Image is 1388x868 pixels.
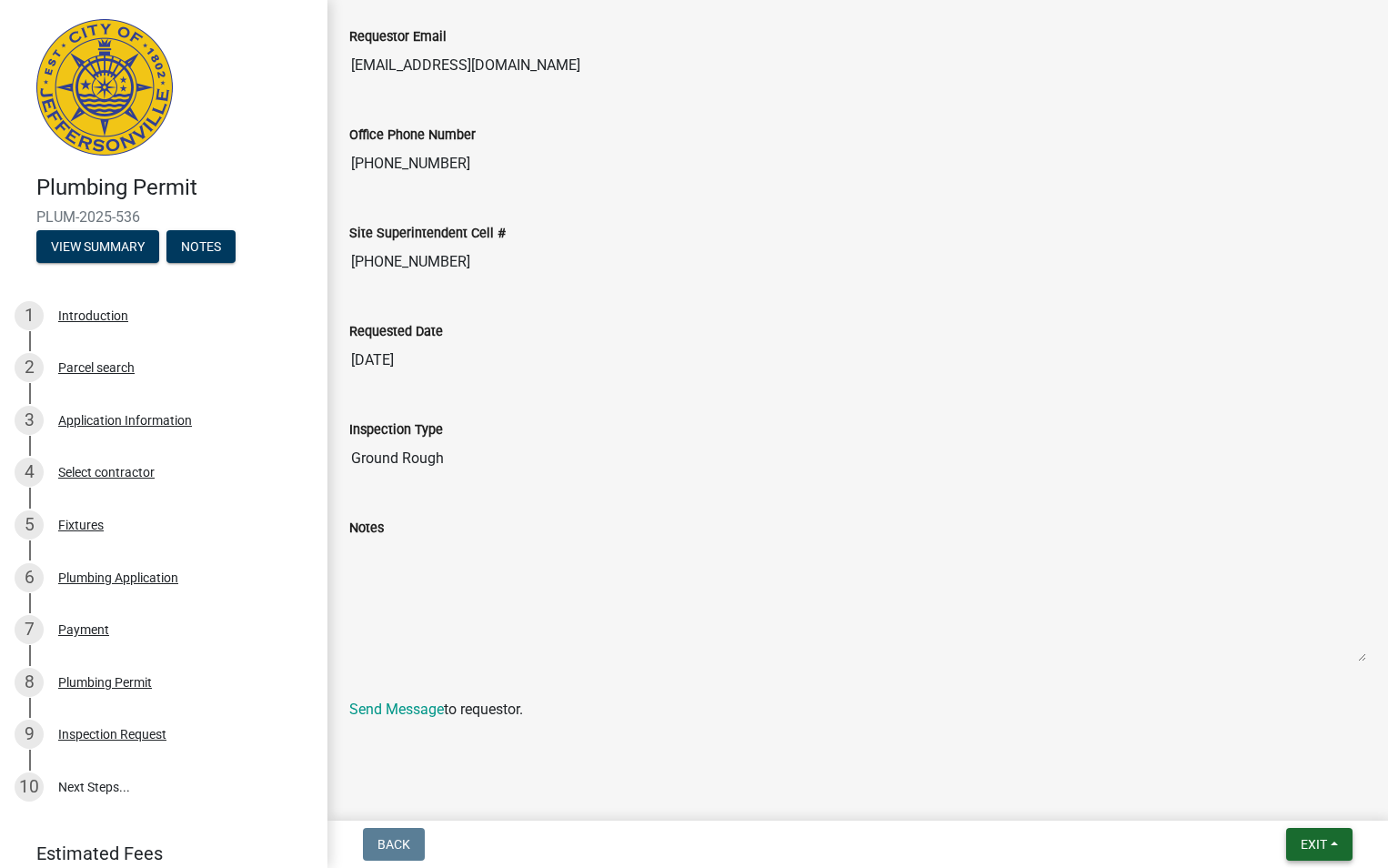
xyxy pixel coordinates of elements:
label: Notes [349,522,384,535]
div: Select contractor [58,466,155,479]
div: 2 [15,353,44,382]
span: Exit [1301,837,1327,852]
div: Plumbing Permit [58,676,152,689]
div: Plumbing Application [58,571,178,584]
label: Requestor Email [349,31,447,44]
h4: Plumbing Permit [36,175,313,201]
wm-modal-confirm: Notes [166,240,236,255]
div: Inspection Request [58,728,166,741]
div: 8 [15,668,44,697]
div: 9 [15,720,44,749]
label: Inspection Type [349,424,443,437]
div: Payment [58,623,109,636]
label: Office Phone Number [349,129,476,142]
img: City of Jeffersonville, Indiana [36,19,173,156]
button: View Summary [36,230,159,263]
div: 3 [15,406,44,435]
span: Back [377,837,410,852]
div: Application Information [58,414,192,427]
label: Site Superintendent Cell # [349,227,506,240]
a: Send Message [349,701,444,718]
button: Back [363,828,425,861]
label: Requested Date [349,326,443,338]
div: Fixtures [58,519,104,531]
div: 6 [15,563,44,592]
wm-modal-confirm: Summary [36,240,159,255]
div: Parcel search [58,361,135,374]
span: PLUM-2025-536 [36,208,291,226]
div: 4 [15,458,44,487]
button: Exit [1286,828,1353,861]
div: 1 [15,301,44,330]
div: 7 [15,615,44,644]
div: 5 [15,510,44,540]
button: Notes [166,230,236,263]
div: 10 [15,772,44,802]
div: Introduction [58,309,128,322]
